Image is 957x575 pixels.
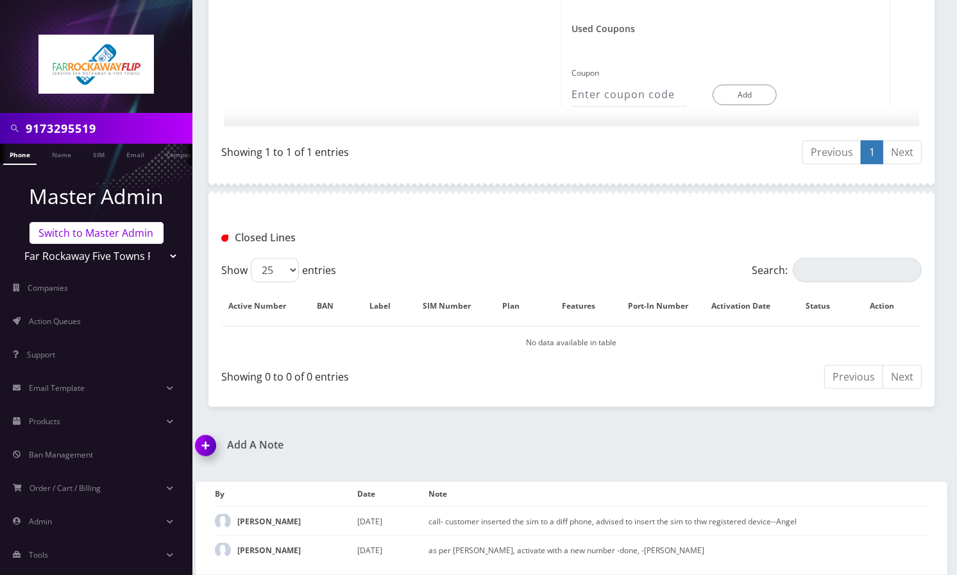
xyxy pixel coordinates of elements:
span: Products [29,416,60,427]
button: Add [713,85,777,105]
a: Switch to Master Admin [30,222,164,244]
th: By [215,482,357,507]
span: Admin [29,516,52,527]
span: Order / Cart / Billing [30,483,101,493]
th: Activation Date: activate to sort column ascending [704,287,792,325]
th: BAN: activate to sort column ascending [306,287,356,325]
div: Showing 1 to 1 of 1 entries [221,139,562,160]
label: Coupon [572,64,599,83]
a: Company [160,144,203,164]
th: Action : activate to sort column ascending [857,287,920,325]
td: No data available in table [223,326,920,359]
strong: [PERSON_NAME] [237,545,301,556]
a: Add A Note [196,439,562,451]
a: Next [883,365,922,389]
span: Support [27,349,55,360]
th: Date [357,482,428,507]
input: Enter coupon code [572,83,686,107]
th: Plan: activate to sort column ascending [492,287,542,325]
th: Features: activate to sort column ascending [544,287,626,325]
span: Companies [28,282,69,293]
th: Label: activate to sort column ascending [358,287,415,325]
select: Showentries [251,258,299,282]
span: Action Queues [29,316,81,327]
h1: Used Coupons [572,24,635,35]
a: Previous [802,141,861,164]
span: Email Template [29,382,85,393]
h1: Closed Lines [221,232,442,244]
a: SIM [87,144,111,164]
span: Ban Management [29,449,93,460]
td: [DATE] [357,506,428,536]
th: SIM Number: activate to sort column ascending [416,287,491,325]
a: Email [120,144,151,164]
th: Note [429,482,928,507]
th: Status: activate to sort column ascending [793,287,856,325]
div: Showing 0 to 0 of 0 entries [221,364,562,384]
td: as per [PERSON_NAME], activate with a new number -done, -[PERSON_NAME] [429,536,928,565]
a: Name [46,144,78,164]
th: Active Number: activate to sort column descending [223,287,305,325]
label: Search: [752,258,922,282]
td: call- customer inserted the sim to a diff phone, advised to insert the sim to thw registered devi... [429,506,928,536]
input: Search: [793,258,922,282]
th: Port-In Number: activate to sort column ascending [627,287,702,325]
a: 1 [861,141,883,164]
span: Tools [29,549,48,560]
img: Far Rockaway Five Towns Flip [38,35,154,94]
a: Previous [824,365,883,389]
a: Phone [3,144,37,165]
strong: [PERSON_NAME] [237,516,301,527]
label: Show entries [221,258,336,282]
img: Closed Lines [221,235,228,242]
a: Next [883,141,922,164]
td: [DATE] [357,536,428,565]
input: Search in Company [26,116,189,141]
